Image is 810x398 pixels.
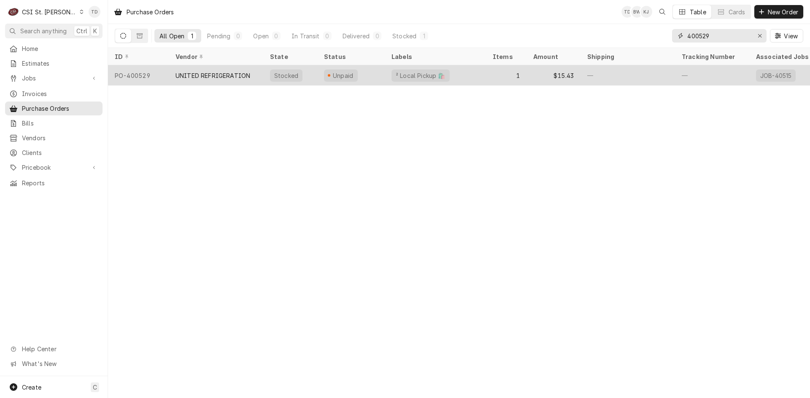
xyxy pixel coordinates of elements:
span: Estimates [22,59,98,68]
div: 1 [189,32,194,40]
a: Invoices [5,87,103,101]
button: New Order [754,5,803,19]
div: 0 [274,32,279,40]
button: Open search [656,5,669,19]
button: View [770,29,803,43]
div: All Open [159,32,184,40]
div: Pending [207,32,230,40]
div: PO-400529 [108,65,169,85]
div: 0 [235,32,240,40]
span: Ctrl [76,27,87,35]
div: Ken Jiricek's Avatar [640,6,652,18]
div: Amount [533,52,572,61]
div: Tim Devereux's Avatar [621,6,633,18]
div: Unpaid [332,71,354,80]
span: What's New [22,359,97,368]
button: Erase input [753,29,767,43]
div: BW [631,6,643,18]
div: Cards [729,8,745,16]
div: Status [324,52,376,61]
span: Vendors [22,134,98,142]
div: Brad Wicks's Avatar [631,6,643,18]
div: — [580,65,675,85]
span: Search anything [20,27,67,35]
span: Reports [22,179,98,187]
div: ID [115,52,160,61]
a: Purchase Orders [5,102,103,115]
div: JOB-40515 [759,71,792,80]
a: Reports [5,176,103,190]
div: Open [253,32,269,40]
div: Labels [391,52,479,61]
span: K [93,27,97,35]
div: Stocked [392,32,416,40]
a: Go to Help Center [5,342,103,356]
span: Help Center [22,345,97,353]
span: Bills [22,119,98,128]
a: Clients [5,146,103,160]
div: UNITED REFRIGERATION [175,71,250,80]
button: Search anythingCtrlK [5,24,103,38]
span: C [93,383,97,392]
span: Home [22,44,98,53]
a: Estimates [5,56,103,70]
div: KJ [640,6,652,18]
div: Shipping [587,52,668,61]
span: Clients [22,148,98,157]
div: 1 [421,32,427,40]
div: Tracking Number [682,52,742,61]
div: C [8,6,19,18]
div: Tim Devereux's Avatar [89,6,100,18]
a: Go to Pricebook [5,160,103,174]
div: 0 [325,32,330,40]
span: Jobs [22,74,86,83]
div: Items [493,52,518,61]
span: Invoices [22,89,98,98]
a: Home [5,42,103,56]
div: Table [690,8,706,16]
a: Bills [5,116,103,130]
a: Go to Jobs [5,71,103,85]
div: CSI St. [PERSON_NAME] [22,8,77,16]
span: Create [22,384,41,391]
div: State [270,52,310,61]
div: 0 [375,32,380,40]
div: Vendor [175,52,255,61]
div: CSI St. Louis's Avatar [8,6,19,18]
div: — [675,65,749,85]
span: New Order [766,8,800,16]
span: View [782,32,799,40]
span: Pricebook [22,163,86,172]
div: Delivered [343,32,370,40]
div: In Transit [292,32,320,40]
div: ² Local Pickup 🛍️ [395,71,446,80]
span: Purchase Orders [22,104,98,113]
div: Stocked [273,71,299,80]
div: TD [89,6,100,18]
div: 1 [486,65,526,85]
input: Keyword search [687,29,751,43]
div: $15.43 [526,65,580,85]
a: Vendors [5,131,103,145]
a: Go to What's New [5,357,103,371]
div: TD [621,6,633,18]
